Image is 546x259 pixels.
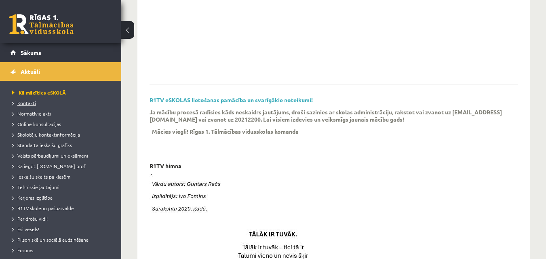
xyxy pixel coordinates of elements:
a: Skolotāju kontaktinformācija [12,131,113,138]
span: Aktuāli [21,68,40,75]
span: Valsts pārbaudījumi un eksāmeni [12,152,88,159]
a: Aktuāli [11,62,111,81]
a: Valsts pārbaudījumi un eksāmeni [12,152,113,159]
span: R1TV skolēnu pašpārvalde [12,205,74,211]
p: Ja mācību procesā radīsies kāds neskaidrs jautājums, droši sazinies ar skolas administrāciju, rak... [150,108,506,123]
p: Rīgas 1. Tālmācības vidusskolas komanda [190,128,299,135]
a: Kontakti [12,99,113,107]
span: Ieskaišu skaits pa klasēm [12,173,70,180]
span: Kā iegūt [DOMAIN_NAME] prof [12,163,86,169]
p: R1TV himna [150,162,181,169]
span: Kontakti [12,100,36,106]
span: Tehniskie jautājumi [12,184,59,190]
span: Kā mācīties eSKOLĀ [12,89,66,96]
a: Karjeras izglītība [12,194,113,201]
span: Standarta ieskaišu grafiks [12,142,72,148]
a: R1TV skolēnu pašpārvalde [12,204,113,212]
a: Sākums [11,43,111,62]
span: Par drošu vidi! [12,215,48,222]
a: Normatīvie akti [12,110,113,117]
a: Pilsoniskā un sociālā audzināšana [12,236,113,243]
a: Tehniskie jautājumi [12,183,113,191]
span: Karjeras izglītība [12,194,53,201]
span: Normatīvie akti [12,110,51,117]
a: Esi vesels! [12,225,113,233]
a: Rīgas 1. Tālmācības vidusskola [9,14,74,34]
a: Forums [12,246,113,254]
a: R1TV eSKOLAS lietošanas pamācība un svarīgākie noteikumi! [150,96,313,103]
span: Pilsoniskā un sociālā audzināšana [12,236,89,243]
a: Online konsultācijas [12,120,113,128]
a: Kā mācīties eSKOLĀ [12,89,113,96]
span: Forums [12,247,33,253]
a: Ieskaišu skaits pa klasēm [12,173,113,180]
span: Sākums [21,49,41,56]
span: Online konsultācijas [12,121,61,127]
p: Mācies viegli! [152,128,188,135]
span: Skolotāju kontaktinformācija [12,131,80,138]
a: Par drošu vidi! [12,215,113,222]
span: Esi vesels! [12,226,39,232]
a: Standarta ieskaišu grafiks [12,141,113,149]
a: Kā iegūt [DOMAIN_NAME] prof [12,162,113,170]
